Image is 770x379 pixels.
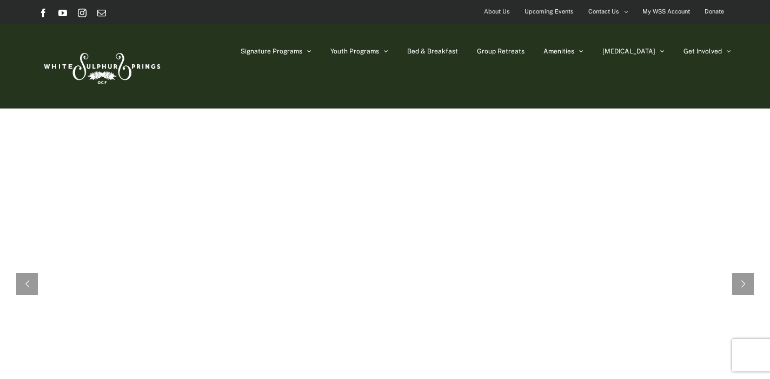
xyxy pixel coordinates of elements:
span: Bed & Breakfast [407,48,458,55]
span: [MEDICAL_DATA] [602,48,655,55]
a: Bed & Breakfast [407,24,458,78]
a: Facebook [39,9,48,17]
a: Instagram [78,9,87,17]
span: Youth Programs [330,48,379,55]
span: Upcoming Events [525,4,574,19]
span: My WSS Account [642,4,690,19]
span: Amenities [543,48,574,55]
span: About Us [484,4,510,19]
a: Group Retreats [477,24,525,78]
span: Contact Us [588,4,619,19]
span: Donate [705,4,724,19]
a: Amenities [543,24,583,78]
img: White Sulphur Springs Logo [39,41,163,92]
a: Get Involved [683,24,731,78]
a: Signature Programs [241,24,311,78]
span: Get Involved [683,48,722,55]
a: YouTube [58,9,67,17]
a: Youth Programs [330,24,388,78]
a: [MEDICAL_DATA] [602,24,665,78]
a: Email [97,9,106,17]
span: Group Retreats [477,48,525,55]
span: Signature Programs [241,48,302,55]
nav: Main Menu [241,24,731,78]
